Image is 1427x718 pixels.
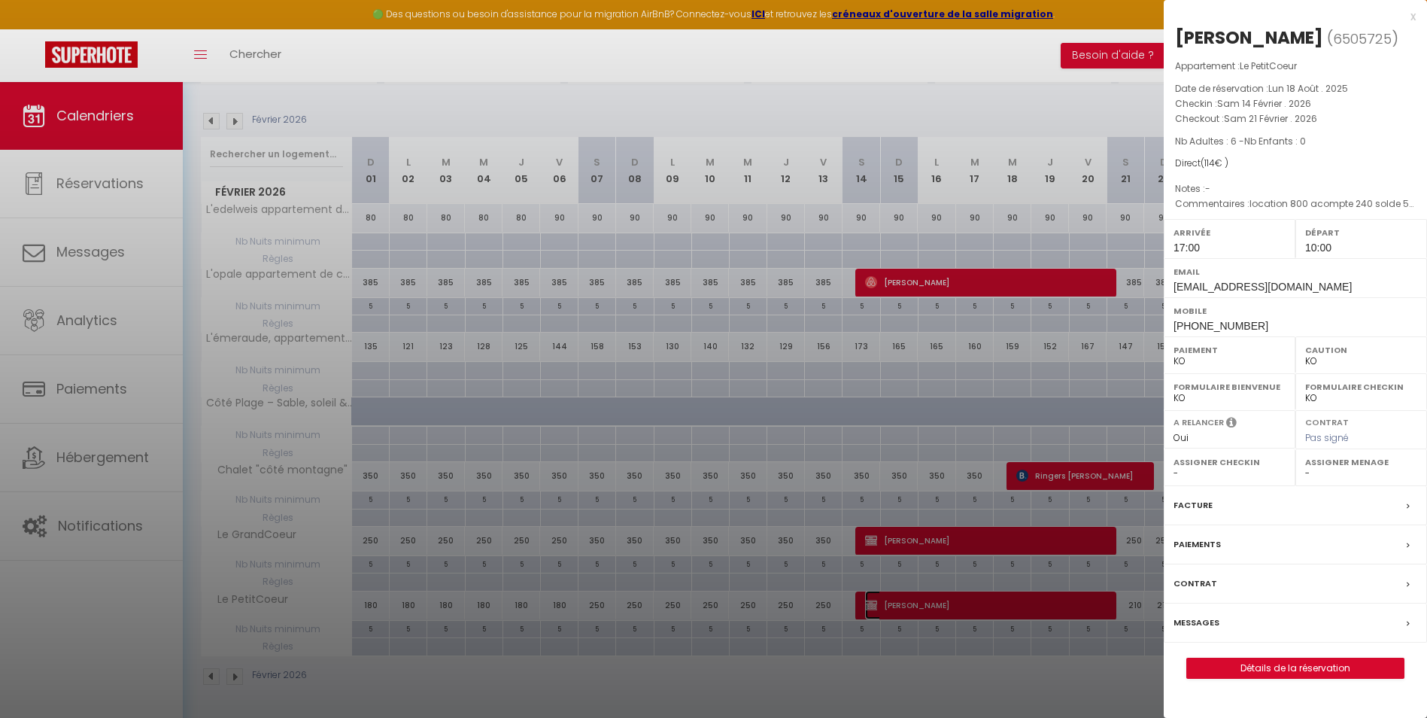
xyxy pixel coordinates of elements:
[1173,242,1200,254] span: 17:00
[1173,455,1286,470] label: Assigner Checkin
[1173,320,1268,332] span: [PHONE_NUMBER]
[1305,416,1349,426] label: Contrat
[1305,225,1417,240] label: Départ
[1173,615,1219,631] label: Messages
[1175,157,1416,171] div: Direct
[1305,431,1349,444] span: Pas signé
[1187,659,1404,678] a: Détails de la réservation
[1175,96,1416,111] p: Checkin :
[1175,81,1416,96] p: Date de réservation :
[1173,342,1286,357] label: Paiement
[1305,242,1331,254] span: 10:00
[1175,26,1323,50] div: [PERSON_NAME]
[1333,29,1392,48] span: 6505725
[1244,135,1306,148] span: Nb Enfants : 0
[1204,157,1215,169] span: 114
[1175,196,1416,211] p: Commentaires :
[1186,658,1404,679] button: Détails de la réservation
[1240,59,1297,72] span: Le PetitCoeur
[1205,182,1210,195] span: -
[1305,379,1417,394] label: Formulaire Checkin
[12,6,57,51] button: Ouvrir le widget de chat LiveChat
[1327,28,1398,49] span: ( )
[1173,576,1217,592] label: Contrat
[1268,82,1348,95] span: Lun 18 Août . 2025
[1173,416,1224,429] label: A relancer
[1173,303,1417,318] label: Mobile
[1173,537,1221,552] label: Paiements
[1175,111,1416,126] p: Checkout :
[1201,157,1228,169] span: ( € )
[1224,112,1317,125] span: Sam 21 Février . 2026
[1217,97,1311,110] span: Sam 14 Février . 2026
[1305,342,1417,357] label: Caution
[1175,135,1306,148] span: Nb Adultes : 6 -
[1305,455,1417,470] label: Assigner Menage
[1173,497,1213,513] label: Facture
[1175,181,1416,196] p: Notes :
[1173,264,1417,279] label: Email
[1175,59,1416,74] p: Appartement :
[1173,379,1286,394] label: Formulaire Bienvenue
[1173,281,1352,293] span: [EMAIL_ADDRESS][DOMAIN_NAME]
[1173,225,1286,240] label: Arrivée
[1164,8,1416,26] div: x
[1226,416,1237,433] i: Sélectionner OUI si vous souhaiter envoyer les séquences de messages post-checkout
